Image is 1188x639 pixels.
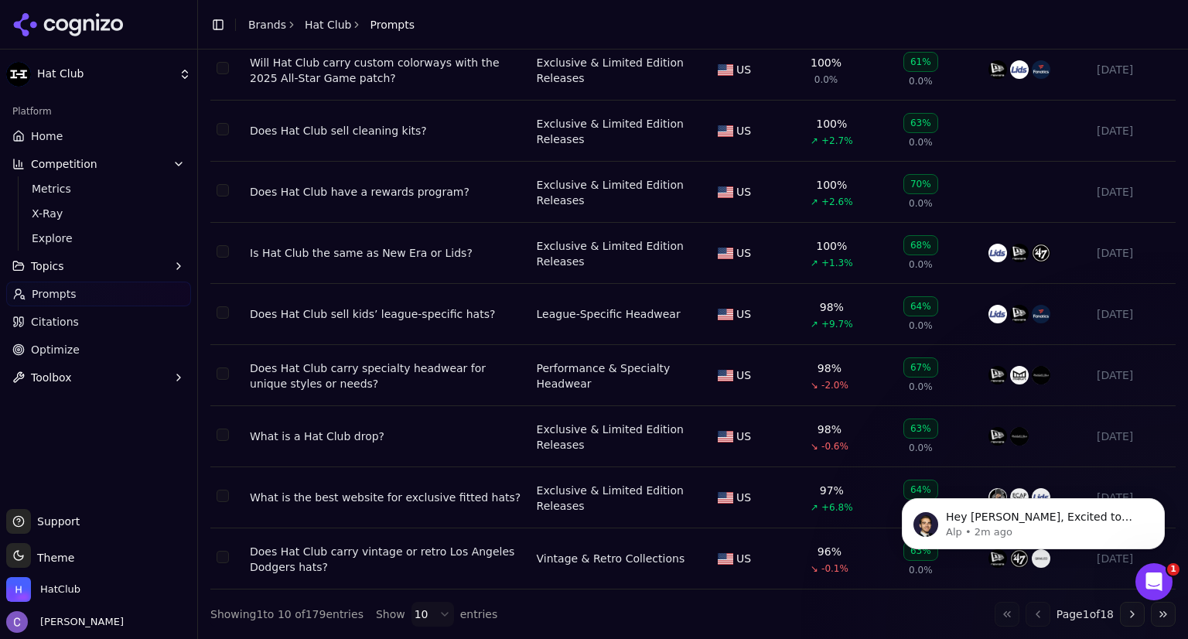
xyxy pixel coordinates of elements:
div: 98% [818,422,841,437]
button: Open user button [6,611,124,633]
div: Does Hat Club sell cleaning kits? [250,123,524,138]
img: lids [988,244,1007,262]
span: US [736,245,751,261]
div: Alp [55,412,72,428]
a: Will Hat Club carry custom colorways with the 2025 All-Star Game patch? [250,55,524,86]
img: Profile image for Alp [18,53,49,84]
span: Theme [31,552,74,564]
button: Open organization switcher [6,577,80,602]
img: US flag [718,370,733,381]
div: 97% [820,483,844,498]
a: Exclusive & Limited Edition Releases [537,483,705,514]
img: new era [1010,305,1029,323]
div: • [DATE] [75,412,118,428]
span: 0.0% [909,442,933,454]
span: +1.3% [821,257,853,269]
div: Alp [55,469,72,485]
img: US flag [718,309,733,320]
img: Profile image for Alp [18,453,49,484]
div: 61% [903,52,938,72]
button: Select row 59 [217,306,229,319]
img: US flag [718,492,733,504]
span: 0.0% [814,73,838,86]
button: Select row 124 [217,551,229,563]
div: Alp [55,68,72,84]
div: [DATE] [1097,306,1169,322]
div: Exclusive & Limited Edition Releases [537,238,705,269]
span: US [736,551,751,566]
img: new era [988,366,1007,384]
iframe: Intercom live chat [1135,563,1173,600]
button: Send us a message [71,426,238,457]
img: melin [1010,366,1029,384]
a: Does Hat Club have a rewards program? [250,184,524,200]
a: Does Hat Club carry specialty headwear for unique styles or needs? [250,361,524,391]
a: Explore [26,227,172,249]
img: fanatics [1032,305,1050,323]
div: 63% [903,419,938,439]
span: Optimize [31,342,80,357]
span: US [736,306,751,322]
button: Select row 46 [217,62,229,74]
a: Is Hat Club the same as New Era or Lids? [250,245,524,261]
span: Home [31,128,63,144]
a: What is the best website for exclusive fitted hats? [250,490,524,505]
div: 64% [903,296,938,316]
img: Profile image for Alp [18,396,49,427]
span: Citations [31,314,79,330]
div: League-Specific Headwear [537,306,681,322]
span: ↗ [811,501,818,514]
span: Any time! [55,168,108,180]
span: It should be fixed now. Thanks for letting me know! [55,397,333,409]
div: 98% [820,299,844,315]
span: HatClub [40,583,80,596]
a: Does Hat Club carry vintage or retro Los Angeles Dodgers hats? [250,544,524,575]
img: Profile image for Alp [18,167,49,198]
button: Competition [6,152,191,176]
a: Hat Club [305,17,351,32]
div: Alp [55,297,72,313]
div: [DATE] [1097,123,1169,138]
img: Hat Club [6,62,31,87]
div: 100% [816,116,847,132]
div: Exclusive & Limited Edition Releases [537,177,705,208]
a: Brands [248,19,286,31]
span: ↗ [811,135,818,147]
div: [DATE] [1097,367,1169,383]
div: 98% [818,361,841,376]
span: thx [55,454,73,466]
span: US [736,490,751,505]
span: -0.6% [821,440,848,453]
div: • [DATE] [101,354,145,371]
button: Select row 119 [217,245,229,258]
a: Performance & Specialty Headwear [537,361,705,391]
img: Profile image for Alp [18,224,49,255]
span: Competition [31,156,97,172]
button: Select row 103 [217,184,229,196]
div: 96% [818,544,841,559]
img: mitchell & ness [1032,366,1050,384]
span: US [736,123,751,138]
div: Exclusive & Limited Edition Releases [537,116,705,147]
a: Home [6,124,191,149]
img: mitchell & ness [1010,427,1029,446]
a: Exclusive & Limited Edition Releases [537,422,705,453]
div: [DATE] [1097,184,1169,200]
span: Home [61,512,93,523]
span: Hat Club [37,67,172,81]
a: Citations [6,309,191,334]
span: Messages [202,512,261,523]
a: Metrics [26,178,172,200]
a: Exclusive & Limited Edition Releases [537,55,705,86]
div: • [DATE] [75,297,118,313]
span: Hey [PERSON_NAME], Here is a link: [URL][DOMAIN_NAME] [55,111,374,123]
button: Select row 139 [217,429,229,441]
div: Alp [55,183,72,199]
span: US [736,184,751,200]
